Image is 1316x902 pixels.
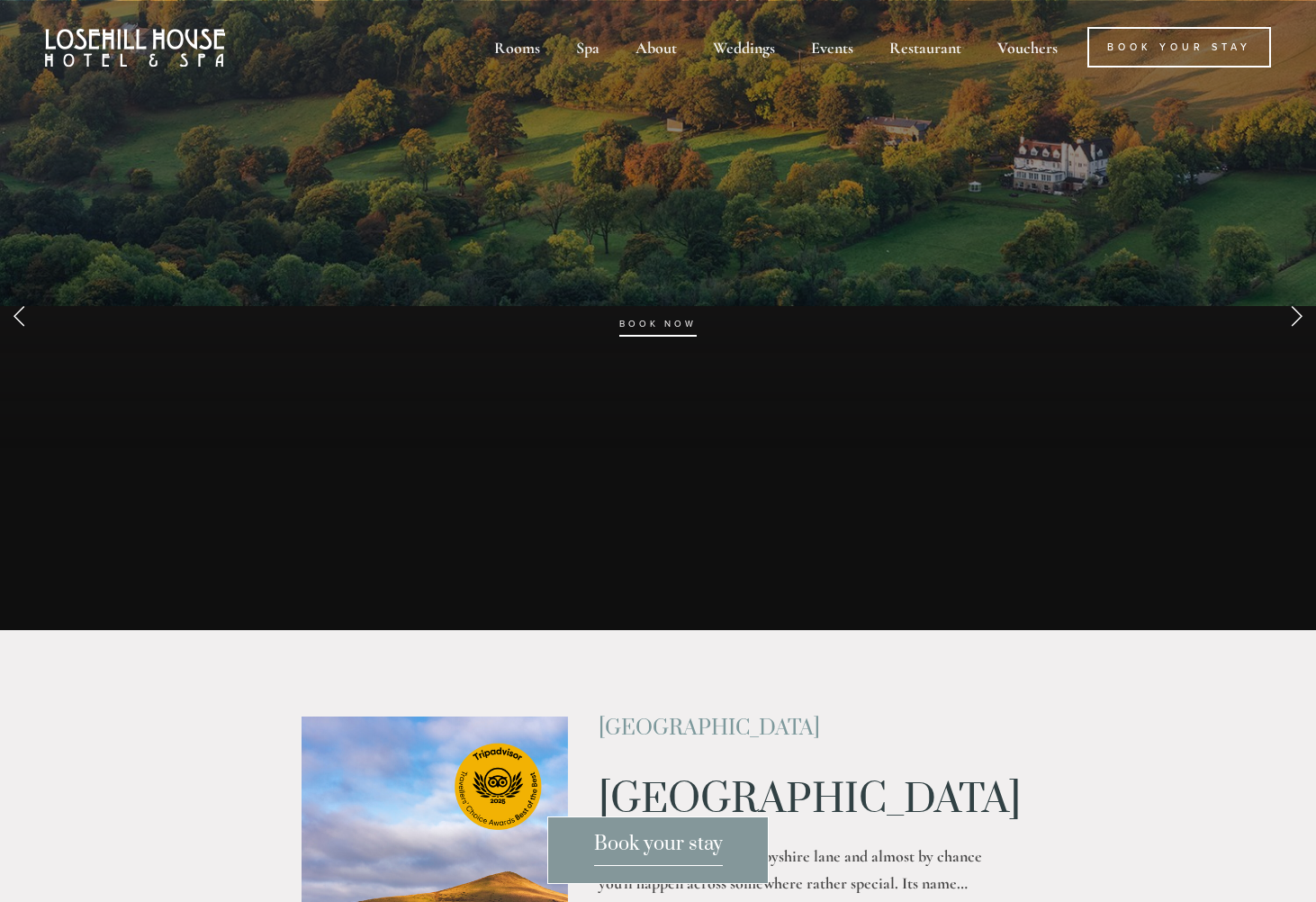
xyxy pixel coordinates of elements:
div: About [619,27,693,68]
div: Weddings [697,27,791,68]
a: Book Your Stay [1087,27,1271,68]
a: BOOK NOW [619,319,697,337]
div: Restaurant [873,27,978,68]
img: Losehill House [45,29,225,67]
a: Book your stay [547,816,769,884]
div: Events [795,27,870,68]
a: Vouchers [981,27,1074,68]
a: Next Slide [1276,288,1316,342]
div: Rooms [478,27,556,68]
h1: [GEOGRAPHIC_DATA] [599,778,1014,823]
h2: [GEOGRAPHIC_DATA] [599,717,1014,740]
div: Spa [560,27,616,68]
span: Book your stay [594,832,723,866]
